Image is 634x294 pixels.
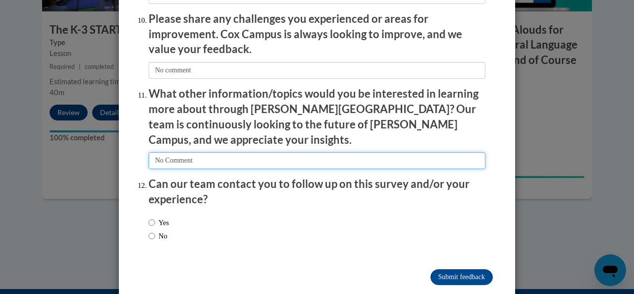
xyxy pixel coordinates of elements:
input: Submit feedback [430,269,493,285]
input: Yes [149,217,155,228]
p: What other information/topics would you be interested in learning more about through [PERSON_NAME... [149,86,485,147]
label: Yes [149,217,169,228]
p: Can our team contact you to follow up on this survey and/or your experience? [149,176,485,207]
p: Please share any challenges you experienced or areas for improvement. Cox Campus is always lookin... [149,11,485,57]
input: No [149,231,155,241]
label: No [149,231,167,241]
